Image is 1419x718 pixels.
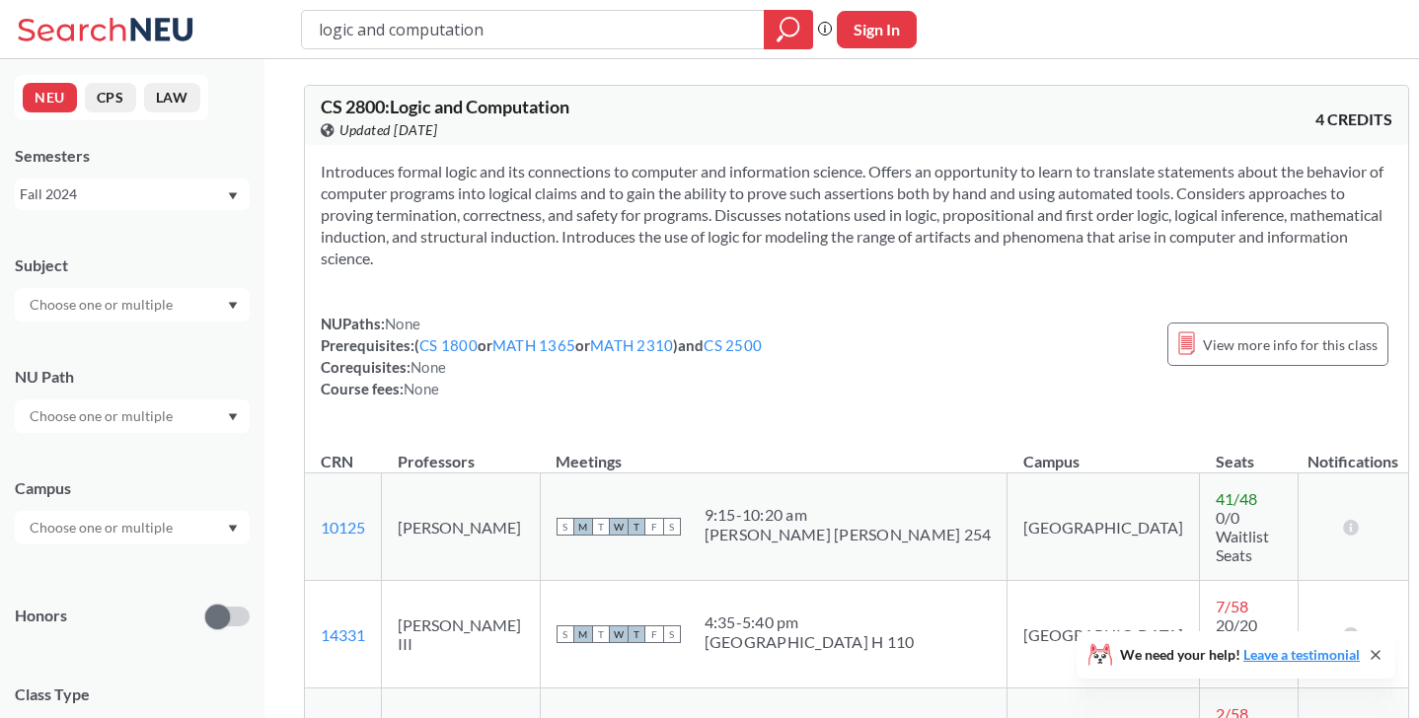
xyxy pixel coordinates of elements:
span: T [592,625,610,643]
div: CRN [321,451,353,472]
a: MATH 1365 [492,336,575,354]
div: 9:15 - 10:20 am [705,505,992,525]
span: W [610,518,628,536]
th: Notifications [1298,431,1408,473]
a: 10125 [321,518,365,537]
span: S [557,625,574,643]
td: [PERSON_NAME] [382,473,541,581]
a: MATH 2310 [590,336,673,354]
div: [PERSON_NAME] [PERSON_NAME] 254 [705,525,992,544]
div: 4:35 - 5:40 pm [705,612,915,632]
span: F [645,518,663,536]
input: Choose one or multiple [20,404,186,428]
button: CPS [85,83,136,112]
span: 7 / 58 [1216,597,1248,615]
div: Fall 2024 [20,183,226,205]
span: 41 / 48 [1216,489,1257,508]
div: NUPaths: Prerequisites: ( or or ) and Corequisites: Course fees: [321,313,762,399]
span: T [628,518,645,536]
a: 14331 [321,625,365,644]
div: NU Path [15,366,250,388]
span: CS 2800 : Logic and Computation [321,96,569,117]
th: Campus [1008,431,1200,473]
button: NEU [23,83,77,112]
span: M [574,625,592,643]
span: None [385,315,420,332]
div: Dropdown arrow [15,511,250,544]
div: magnifying glass [764,10,813,49]
span: 4 CREDITS [1315,108,1392,130]
td: [PERSON_NAME] III [382,581,541,688]
svg: Dropdown arrow [228,413,238,421]
input: Choose one or multiple [20,516,186,539]
button: Sign In [837,11,917,48]
span: 20/20 Waitlist Seats [1216,615,1269,672]
span: We need your help! [1120,648,1360,662]
div: Campus [15,477,250,499]
svg: Dropdown arrow [228,192,238,200]
th: Professors [382,431,541,473]
div: Dropdown arrow [15,288,250,322]
td: [GEOGRAPHIC_DATA] [1008,581,1200,688]
div: Semesters [15,145,250,167]
td: [GEOGRAPHIC_DATA] [1008,473,1200,581]
span: S [663,518,681,536]
div: Dropdown arrow [15,399,250,433]
span: Class Type [15,683,250,705]
span: F [645,625,663,643]
input: Class, professor, course number, "phrase" [317,13,750,46]
span: None [411,358,446,376]
span: None [404,380,439,397]
svg: Dropdown arrow [228,302,238,310]
div: Subject [15,254,250,276]
p: Honors [15,605,67,627]
span: S [557,518,574,536]
div: [GEOGRAPHIC_DATA] H 110 [705,632,915,652]
th: Meetings [540,431,1008,473]
th: Seats [1200,431,1298,473]
span: T [628,625,645,643]
span: 0/0 Waitlist Seats [1216,508,1269,564]
span: S [663,625,681,643]
a: Leave a testimonial [1243,646,1360,663]
div: Fall 2024Dropdown arrow [15,179,250,210]
button: LAW [144,83,200,112]
svg: Dropdown arrow [228,525,238,533]
a: CS 2500 [704,336,762,354]
svg: magnifying glass [777,16,800,43]
span: T [592,518,610,536]
a: CS 1800 [419,336,478,354]
section: Introduces formal logic and its connections to computer and information science. Offers an opport... [321,161,1392,269]
span: View more info for this class [1203,332,1378,357]
input: Choose one or multiple [20,293,186,317]
span: M [574,518,592,536]
span: Updated [DATE] [339,119,437,141]
span: W [610,625,628,643]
